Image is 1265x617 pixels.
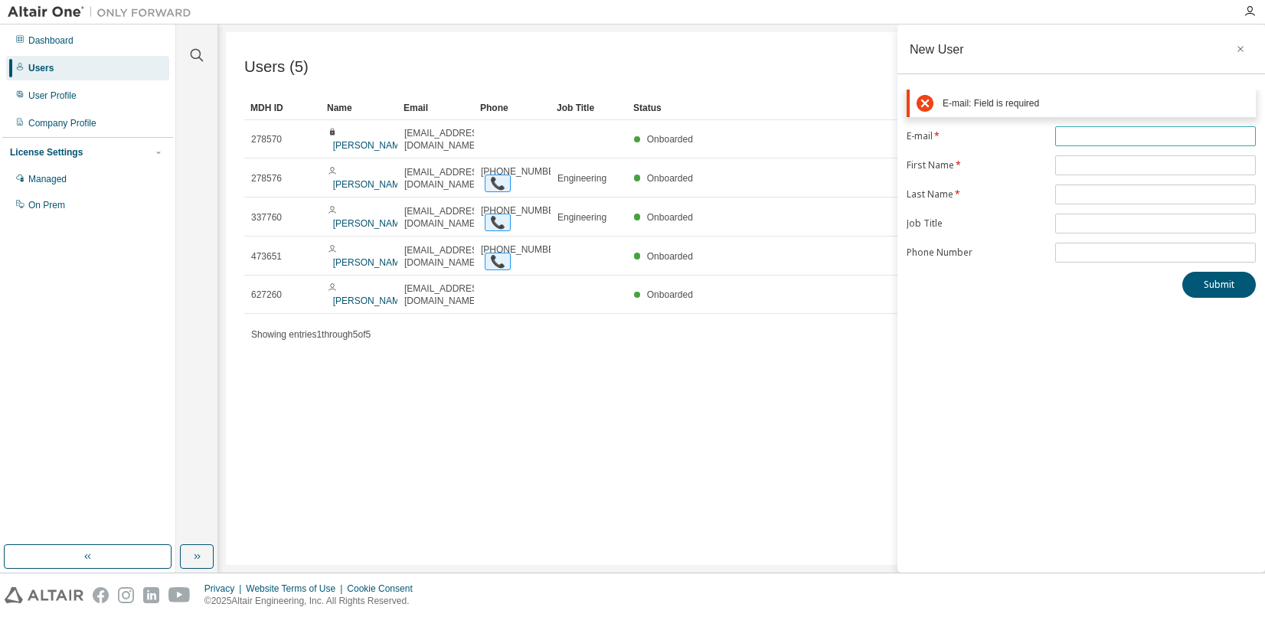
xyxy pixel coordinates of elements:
[246,583,347,595] div: Website Terms of Use
[480,96,544,120] div: Phone
[251,211,282,224] span: 337760
[907,246,1046,259] label: Phone Number
[28,62,54,74] div: Users
[481,244,564,255] span: [PHONE_NUMBER]
[333,179,409,190] a: [PERSON_NAME]
[557,211,606,224] span: Engineering
[907,188,1046,201] label: Last Name
[907,130,1046,142] label: E-mail
[333,257,409,268] a: [PERSON_NAME]
[485,214,511,231] span: Click to schedule callback
[347,583,421,595] div: Cookie Consent
[481,205,564,216] span: [PHONE_NUMBER]
[557,172,606,184] span: Engineering
[647,134,693,145] span: Onboarded
[404,244,486,269] span: [EMAIL_ADDRESS][DOMAIN_NAME]
[633,96,698,120] div: Status
[118,587,134,603] img: instagram.svg
[250,96,315,120] div: MDH ID
[404,96,468,120] div: Email
[28,173,67,185] div: Managed
[93,587,109,603] img: facebook.svg
[204,595,422,608] p: © 2025 Altair Engineering, Inc. All Rights Reserved.
[481,166,564,177] span: [PHONE_NUMBER]
[251,250,282,263] span: 473651
[204,583,246,595] div: Privacy
[143,587,159,603] img: linkedin.svg
[251,172,282,184] span: 278576
[251,133,282,145] span: 278570
[404,166,486,191] span: [EMAIL_ADDRESS][DOMAIN_NAME]
[244,58,309,76] span: Users (5)
[28,34,74,47] div: Dashboard
[647,212,693,223] span: Onboarded
[404,282,486,307] span: [EMAIL_ADDRESS][DOMAIN_NAME]
[404,205,486,230] span: [EMAIL_ADDRESS][DOMAIN_NAME]
[647,251,693,262] span: Onboarded
[907,217,1046,230] label: Job Title
[28,117,96,129] div: Company Profile
[647,173,693,184] span: Onboarded
[28,199,65,211] div: On Prem
[647,289,693,300] span: Onboarded
[557,96,621,120] div: Job Title
[251,289,282,301] span: 627260
[485,253,511,270] span: Click to schedule callback
[251,329,371,340] span: Showing entries 1 through 5 of 5
[910,43,964,55] div: New User
[404,127,486,152] span: [EMAIL_ADDRESS][DOMAIN_NAME]
[1182,272,1256,298] button: Submit
[5,587,83,603] img: altair_logo.svg
[333,218,409,229] a: [PERSON_NAME]
[8,5,199,20] img: Altair One
[907,159,1046,171] label: First Name
[485,175,511,192] span: Click to schedule callback
[168,587,191,603] img: youtube.svg
[327,96,391,120] div: Name
[28,90,77,102] div: User Profile
[333,140,409,151] a: [PERSON_NAME]
[10,146,83,158] div: License Settings
[333,295,409,306] a: [PERSON_NAME]
[943,98,1249,109] div: E-mail: Field is required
